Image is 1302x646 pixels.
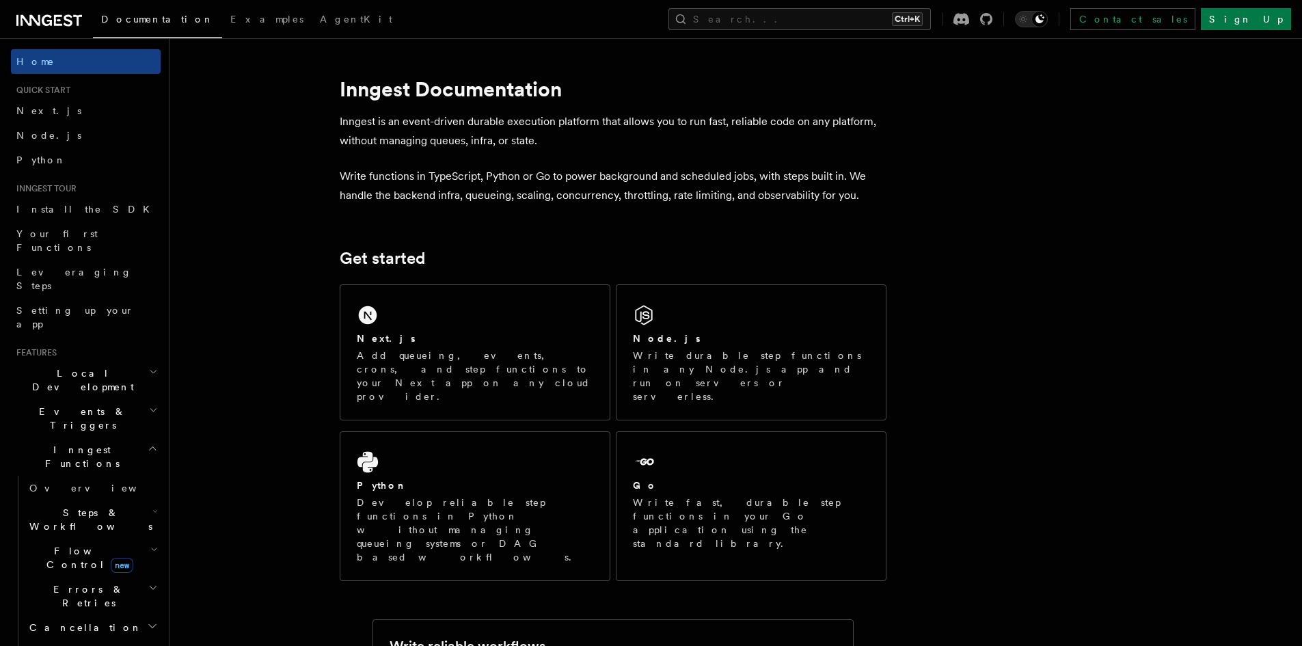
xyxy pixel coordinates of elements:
[11,260,161,298] a: Leveraging Steps
[11,221,161,260] a: Your first Functions
[16,55,55,68] span: Home
[1015,11,1048,27] button: Toggle dark mode
[11,49,161,74] a: Home
[340,112,886,150] p: Inngest is an event-driven durable execution platform that allows you to run fast, reliable code ...
[1070,8,1195,30] a: Contact sales
[340,284,610,420] a: Next.jsAdd queueing, events, crons, and step functions to your Next app on any cloud provider.
[1201,8,1291,30] a: Sign Up
[222,4,312,37] a: Examples
[16,204,158,215] span: Install the SDK
[11,85,70,96] span: Quick start
[320,14,392,25] span: AgentKit
[24,476,161,500] a: Overview
[340,431,610,581] a: PythonDevelop reliable step functions in Python without managing queueing systems or DAG based wo...
[24,577,161,615] button: Errors & Retries
[11,123,161,148] a: Node.js
[633,479,657,492] h2: Go
[357,349,593,403] p: Add queueing, events, crons, and step functions to your Next app on any cloud provider.
[24,615,161,640] button: Cancellation
[24,500,161,539] button: Steps & Workflows
[633,332,701,345] h2: Node.js
[101,14,214,25] span: Documentation
[357,479,407,492] h2: Python
[633,496,869,550] p: Write fast, durable step functions in your Go application using the standard library.
[616,431,886,581] a: GoWrite fast, durable step functions in your Go application using the standard library.
[340,167,886,205] p: Write functions in TypeScript, Python or Go to power background and scheduled jobs, with steps bu...
[11,98,161,123] a: Next.js
[16,228,98,253] span: Your first Functions
[24,582,148,610] span: Errors & Retries
[11,298,161,336] a: Setting up your app
[340,249,425,268] a: Get started
[16,305,134,329] span: Setting up your app
[11,366,149,394] span: Local Development
[11,148,161,172] a: Python
[29,483,170,494] span: Overview
[11,197,161,221] a: Install the SDK
[11,347,57,358] span: Features
[633,349,869,403] p: Write durable step functions in any Node.js app and run on servers or serverless.
[16,105,81,116] span: Next.js
[11,183,77,194] span: Inngest tour
[11,405,149,432] span: Events & Triggers
[668,8,931,30] button: Search...Ctrl+K
[93,4,222,38] a: Documentation
[24,544,150,571] span: Flow Control
[16,154,66,165] span: Python
[357,332,416,345] h2: Next.js
[16,267,132,291] span: Leveraging Steps
[340,77,886,101] h1: Inngest Documentation
[312,4,401,37] a: AgentKit
[24,506,152,533] span: Steps & Workflows
[24,539,161,577] button: Flow Controlnew
[111,558,133,573] span: new
[357,496,593,564] p: Develop reliable step functions in Python without managing queueing systems or DAG based workflows.
[24,621,142,634] span: Cancellation
[11,443,148,470] span: Inngest Functions
[11,361,161,399] button: Local Development
[616,284,886,420] a: Node.jsWrite durable step functions in any Node.js app and run on servers or serverless.
[230,14,303,25] span: Examples
[16,130,81,141] span: Node.js
[11,399,161,438] button: Events & Triggers
[892,12,923,26] kbd: Ctrl+K
[11,438,161,476] button: Inngest Functions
